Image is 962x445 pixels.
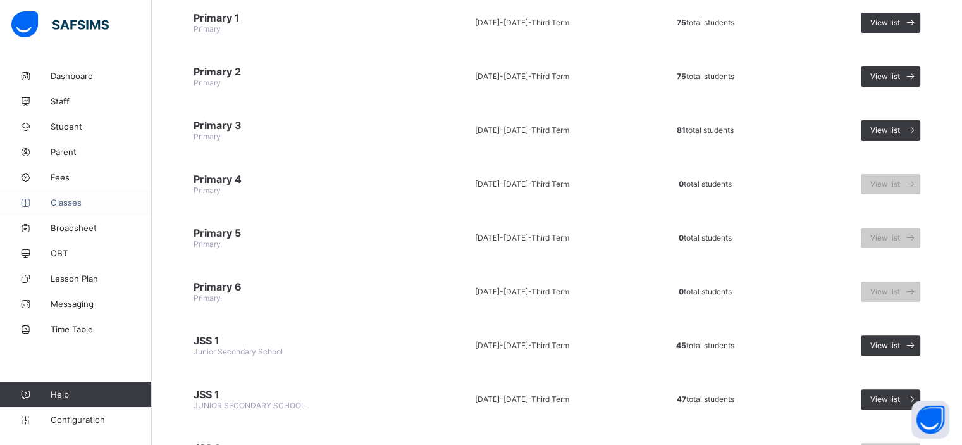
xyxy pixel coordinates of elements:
span: total students [677,125,734,135]
span: Lesson Plan [51,273,152,284]
span: JUNIOR SECONDARY SCHOOL [194,401,305,410]
span: View list [870,72,900,81]
span: total students [677,72,734,81]
span: Broadsheet [51,223,152,233]
span: total students [679,287,732,296]
span: total students [679,179,732,189]
span: View list [870,233,900,242]
span: Primary [194,185,221,195]
span: CBT [51,248,152,258]
span: Primary [194,78,221,87]
span: total students [677,18,734,27]
span: [DATE]-[DATE] - [475,72,531,81]
b: 75 [677,72,686,81]
span: Primary 6 [194,280,397,293]
span: Parent [51,147,152,157]
span: Primary 2 [194,65,397,78]
span: Staff [51,96,152,106]
span: [DATE]-[DATE] - [475,233,531,242]
span: Help [51,389,151,399]
img: safsims [11,11,109,38]
span: total students [676,341,734,350]
span: View list [870,341,900,350]
span: [DATE]-[DATE] - [475,394,531,404]
span: [DATE]-[DATE] - [475,179,531,189]
span: View list [870,125,900,135]
span: total students [679,233,732,242]
span: [DATE]-[DATE] - [475,287,531,296]
b: 45 [676,341,686,350]
b: 81 [677,125,686,135]
span: Dashboard [51,71,152,81]
span: [DATE]-[DATE] - [475,18,531,27]
span: Third Term [531,18,569,27]
span: Third Term [531,233,569,242]
b: 0 [679,179,684,189]
span: Fees [51,172,152,182]
b: 0 [679,233,684,242]
span: Primary 3 [194,119,397,132]
span: View list [870,394,900,404]
span: Primary 5 [194,227,397,239]
span: Primary [194,24,221,34]
span: View list [870,179,900,189]
span: JSS 1 [194,334,397,347]
span: Primary 1 [194,11,397,24]
b: 75 [677,18,686,27]
span: Third Term [531,287,569,296]
span: Classes [51,197,152,208]
span: Primary [194,293,221,303]
b: 47 [677,394,686,404]
span: Third Term [531,125,569,135]
span: Configuration [51,415,151,425]
span: View list [870,18,900,27]
span: Third Term [531,179,569,189]
span: JSS 1 [194,388,397,401]
span: Messaging [51,299,152,309]
span: Junior Secondary School [194,347,283,356]
span: Third Term [531,72,569,81]
button: Open asap [911,401,949,439]
b: 0 [679,287,684,296]
span: [DATE]-[DATE] - [475,125,531,135]
span: total students [677,394,734,404]
span: Third Term [531,341,569,350]
span: Student [51,122,152,132]
span: Primary 4 [194,173,397,185]
span: Primary [194,239,221,249]
span: Primary [194,132,221,141]
span: [DATE]-[DATE] - [475,341,531,350]
span: Time Table [51,324,152,334]
span: View list [870,287,900,296]
span: Third Term [531,394,569,404]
